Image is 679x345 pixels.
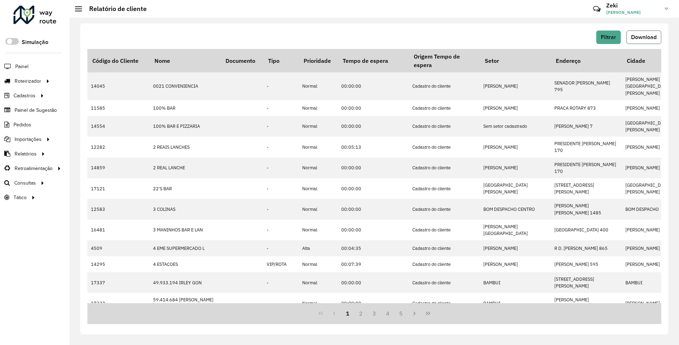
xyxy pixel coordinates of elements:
[150,49,221,72] th: Nome
[15,77,41,85] span: Roteirizador
[150,256,221,272] td: 4 ESTACOES
[551,49,622,72] th: Endereço
[338,100,409,116] td: 00:00:00
[589,1,604,17] a: Contato Rápido
[381,307,395,320] button: 4
[15,165,53,172] span: Retroalimentação
[409,272,480,293] td: Cadastro do cliente
[480,220,551,240] td: [PERSON_NAME][GEOGRAPHIC_DATA]
[263,256,299,272] td: VIP/ROTA
[263,240,299,256] td: -
[87,256,150,272] td: 14295
[299,158,338,178] td: Normal
[551,100,622,116] td: PRACA ROTARY 873
[338,240,409,256] td: 00:04:35
[13,121,31,128] span: Pedidos
[409,178,480,199] td: Cadastro do cliente
[82,5,147,13] h2: Relatório de cliente
[299,220,338,240] td: Normal
[409,100,480,116] td: Cadastro do cliente
[551,256,622,272] td: [PERSON_NAME] 595
[150,100,221,116] td: 100% BAR
[299,240,338,256] td: Alta
[338,199,409,219] td: 00:00:00
[409,256,480,272] td: Cadastro do cliente
[409,116,480,137] td: Cadastro do cliente
[338,256,409,272] td: 00:07:39
[87,272,150,293] td: 17337
[551,178,622,199] td: [STREET_ADDRESS][PERSON_NAME]
[87,100,150,116] td: 11585
[150,293,221,313] td: 59.414.684 [PERSON_NAME] APA
[551,116,622,137] td: [PERSON_NAME] 7
[409,72,480,100] td: Cadastro do cliente
[606,2,659,9] h3: Zeki
[263,49,299,72] th: Tipo
[551,137,622,157] td: PRESIDENTE [PERSON_NAME] 170
[480,199,551,219] td: BOM DESPACHO CENTRO
[87,240,150,256] td: 4509
[150,116,221,137] td: 100% BAR E PIZZARIA
[87,178,150,199] td: 17121
[299,100,338,116] td: Normal
[87,116,150,137] td: 14554
[263,137,299,157] td: -
[150,240,221,256] td: 4 EME SUPERMERCADO L
[338,49,409,72] th: Tempo de espera
[409,137,480,157] td: Cadastro do cliente
[299,72,338,100] td: Normal
[338,220,409,240] td: 00:00:00
[551,220,622,240] td: [GEOGRAPHIC_DATA] 400
[421,307,435,320] button: Last Page
[299,199,338,219] td: Normal
[221,49,263,72] th: Documento
[551,272,622,293] td: [STREET_ADDRESS][PERSON_NAME]
[13,194,27,201] span: Tático
[480,256,551,272] td: [PERSON_NAME]
[150,272,221,293] td: 49.933.194 IRLEY GON
[409,49,480,72] th: Origem Tempo de espera
[480,240,551,256] td: [PERSON_NAME]
[341,307,354,320] button: 1
[338,158,409,178] td: 00:00:00
[14,179,36,187] span: Consultas
[15,63,28,70] span: Painel
[150,72,221,100] td: 0021 CONVENIENCIA
[480,293,551,313] td: BAMBUI
[409,158,480,178] td: Cadastro do cliente
[87,72,150,100] td: 14045
[480,100,551,116] td: [PERSON_NAME]
[338,137,409,157] td: 00:05:13
[87,137,150,157] td: 12282
[15,106,57,114] span: Painel de Sugestão
[551,293,622,313] td: [PERSON_NAME][STREET_ADDRESS]
[354,307,368,320] button: 2
[299,293,338,313] td: Normal
[263,272,299,293] td: -
[480,137,551,157] td: [PERSON_NAME]
[15,136,42,143] span: Importações
[408,307,421,320] button: Next Page
[299,178,338,199] td: Normal
[480,72,551,100] td: [PERSON_NAME]
[409,240,480,256] td: Cadastro do cliente
[263,116,299,137] td: -
[409,220,480,240] td: Cadastro do cliente
[87,158,150,178] td: 14859
[606,9,659,16] span: [PERSON_NAME]
[150,178,221,199] td: 22'S BAR
[150,220,221,240] td: 3 MANINHOS BAR E LAN
[596,31,621,44] button: Filtrar
[263,100,299,116] td: -
[480,178,551,199] td: [GEOGRAPHIC_DATA][PERSON_NAME]
[338,72,409,100] td: 00:00:00
[263,199,299,219] td: -
[299,137,338,157] td: Normal
[299,272,338,293] td: Normal
[263,293,299,313] td: -
[480,272,551,293] td: BAMBUI
[299,256,338,272] td: Normal
[263,72,299,100] td: -
[263,158,299,178] td: -
[13,92,36,99] span: Cadastros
